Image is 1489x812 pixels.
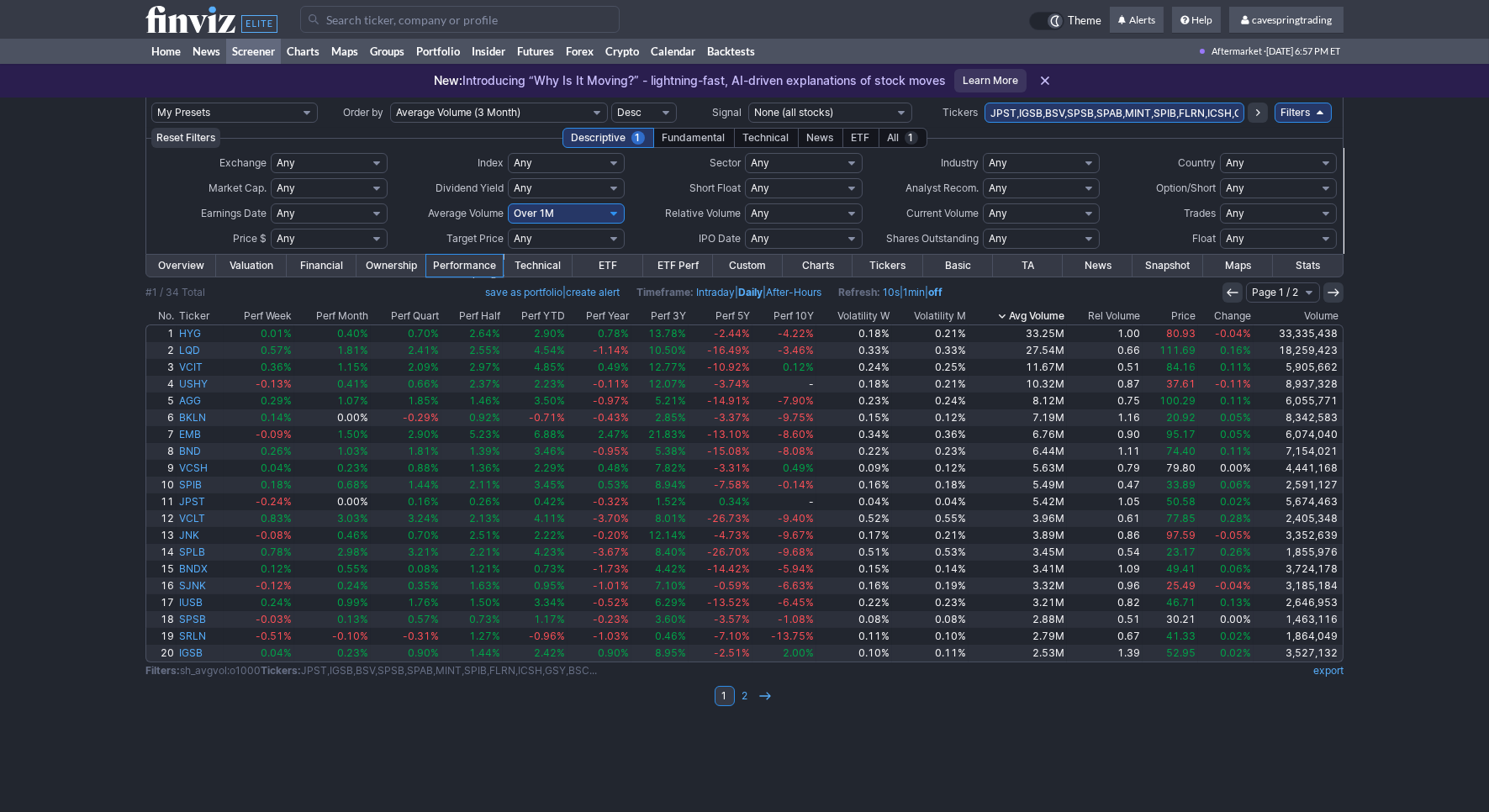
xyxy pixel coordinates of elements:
[573,255,642,277] a: ETF
[261,394,292,407] span: 0.29%
[1143,443,1197,460] a: 74.40
[224,342,294,359] a: 0.57%
[469,428,500,440] span: 5.23%
[653,128,735,148] div: Fundamental
[1215,377,1251,390] span: -0.11%
[224,325,294,342] a: 0.01%
[1198,325,1254,342] a: -0.04%
[294,376,371,393] a: 0.41%
[503,393,568,409] a: 3.50%
[689,443,752,460] a: -15.08%
[224,460,294,477] a: 0.04%
[778,327,814,340] span: -4.22%
[1068,12,1101,30] span: Theme
[689,342,752,359] a: -16.49%
[969,325,1067,342] a: 33.25M
[734,128,799,148] div: Technical
[892,359,969,376] a: 0.25%
[281,39,325,64] a: Charts
[560,39,599,64] a: Forex
[1143,426,1197,443] a: 95.17
[294,460,371,477] a: 0.23%
[969,359,1067,376] a: 11.67M
[969,393,1067,409] a: 8.12M
[783,361,814,373] span: 0.12%
[371,426,441,443] a: 2.90%
[1254,426,1343,443] a: 6,074,040
[816,376,893,393] a: 0.18%
[593,445,629,457] span: -0.95%
[752,359,816,376] a: 0.12%
[631,426,689,443] a: 21.83%
[187,39,226,64] a: News
[177,342,224,359] a: LQD
[426,255,503,277] a: Performance
[224,409,294,426] a: 0.14%
[954,69,1027,92] a: Learn More
[1220,361,1251,373] span: 0.11%
[568,460,631,477] a: 0.48%
[294,426,371,443] a: 1.50%
[696,286,735,298] a: Intraday
[568,376,631,393] a: -0.11%
[598,361,629,373] span: 0.49%
[337,344,368,356] span: 1.81%
[631,460,689,477] a: 7.82%
[1252,13,1332,26] span: cavespringtrading
[146,393,177,409] a: 5
[689,409,752,426] a: -3.37%
[1067,325,1143,342] a: 1.00
[261,361,292,373] span: 0.36%
[892,426,969,443] a: 0.36%
[1220,394,1251,407] span: 0.11%
[294,342,371,359] a: 1.81%
[689,359,752,376] a: -10.92%
[529,411,565,424] span: -0.71%
[1254,393,1343,409] a: 6,055,771
[469,394,500,407] span: 1.46%
[441,359,503,376] a: 2.97%
[469,327,500,340] span: 2.64%
[294,393,371,409] a: 1.07%
[337,445,368,457] span: 1.03%
[371,393,441,409] a: 1.85%
[441,426,503,443] a: 5.23%
[648,377,686,390] span: 12.07%
[1067,359,1143,376] a: 0.51
[853,255,922,277] a: Tickers
[364,39,410,64] a: Groups
[224,393,294,409] a: 0.29%
[655,411,686,424] span: 2.85%
[1220,344,1251,356] span: 0.16%
[371,325,441,342] a: 0.70%
[1220,411,1251,424] span: 0.05%
[145,39,187,64] a: Home
[466,39,511,64] a: Insider
[892,325,969,342] a: 0.21%
[403,411,439,424] span: -0.29%
[224,359,294,376] a: 0.36%
[568,393,631,409] a: -0.97%
[816,325,893,342] a: 0.18%
[408,361,439,373] span: 2.09%
[1166,361,1196,373] span: 84.16
[892,443,969,460] a: 0.23%
[1273,255,1343,277] a: Stats
[969,460,1067,477] a: 5.63M
[707,344,750,356] span: -16.49%
[356,255,426,277] a: Ownership
[655,445,686,457] span: 5.38%
[337,361,368,373] span: 1.15%
[752,409,816,426] a: -9.75%
[993,255,1063,277] a: TA
[593,411,629,424] span: -0.43%
[648,428,686,440] span: 21.83%
[1220,445,1251,457] span: 0.11%
[1254,325,1343,342] a: 33,335,438
[216,255,286,277] a: Valuation
[892,376,969,393] a: 0.21%
[256,428,292,440] span: -0.09%
[408,445,439,457] span: 1.81%
[816,443,893,460] a: 0.22%
[177,376,224,393] a: USHY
